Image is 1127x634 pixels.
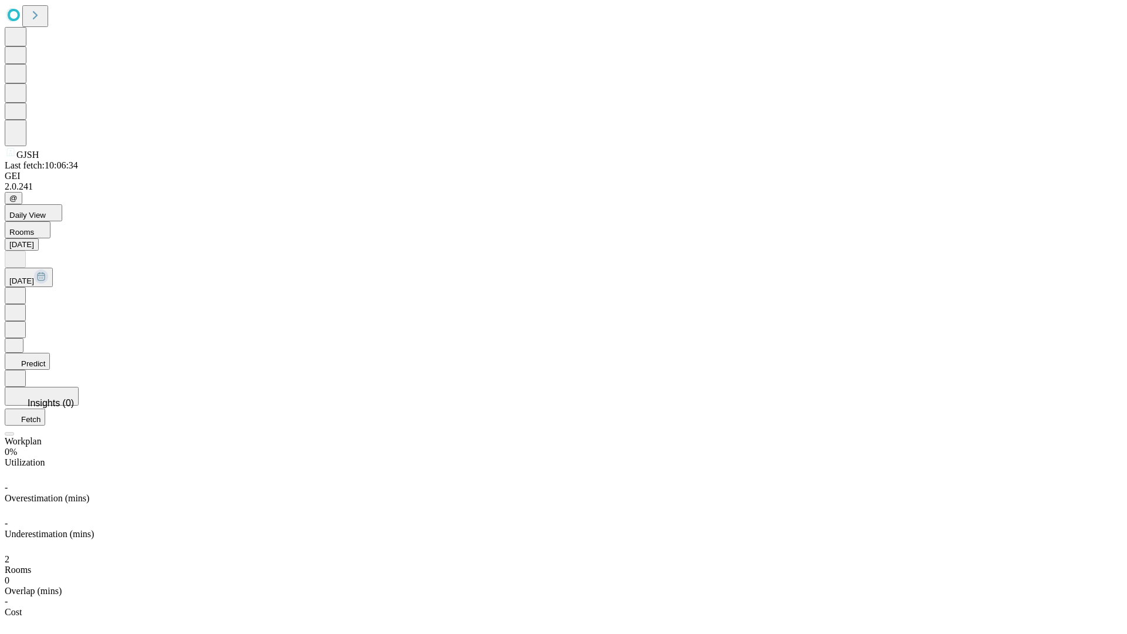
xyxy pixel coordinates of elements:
[9,211,46,220] span: Daily View
[5,483,8,493] span: -
[5,447,17,457] span: 0%
[5,353,50,370] button: Predict
[5,171,1122,181] div: GEI
[9,194,18,203] span: @
[9,228,34,237] span: Rooms
[28,398,74,408] span: Insights (0)
[5,493,89,503] span: Overestimation (mins)
[5,160,78,170] span: Last fetch: 10:06:34
[5,607,22,617] span: Cost
[5,554,9,564] span: 2
[5,204,62,221] button: Daily View
[5,268,53,287] button: [DATE]
[5,457,45,467] span: Utilization
[5,181,1122,192] div: 2.0.241
[5,192,22,204] button: @
[5,529,94,539] span: Underestimation (mins)
[5,387,79,406] button: Insights (0)
[5,565,31,575] span: Rooms
[5,409,45,426] button: Fetch
[5,518,8,528] span: -
[5,596,8,606] span: -
[5,238,39,251] button: [DATE]
[16,150,39,160] span: GJSH
[5,221,50,238] button: Rooms
[5,575,9,585] span: 0
[5,586,62,596] span: Overlap (mins)
[9,276,34,285] span: [DATE]
[5,436,42,446] span: Workplan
